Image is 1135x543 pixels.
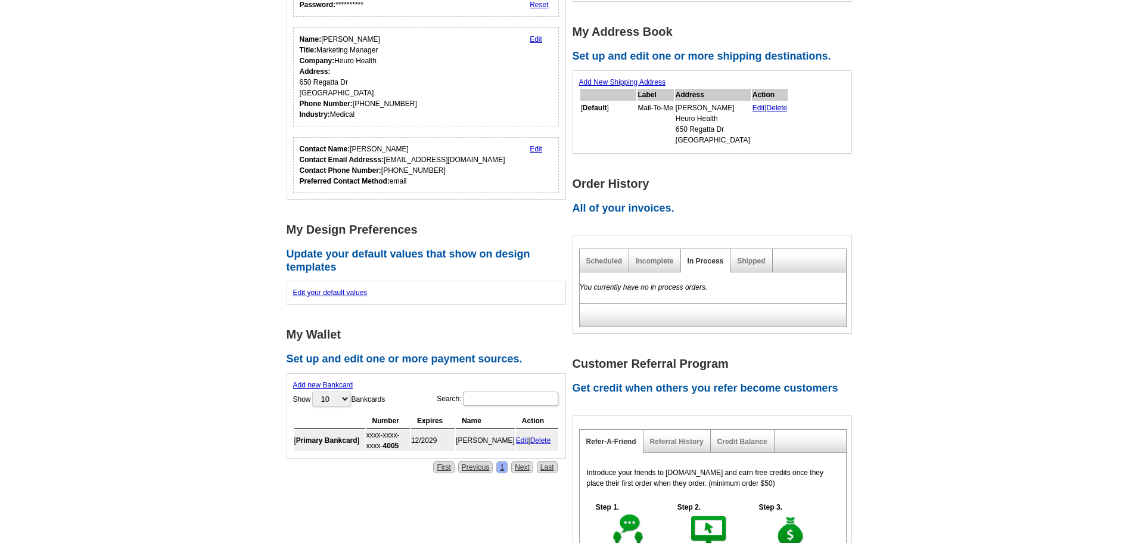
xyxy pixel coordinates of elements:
a: Add New Shipping Address [579,78,666,86]
a: Edit [752,104,765,112]
strong: Title: [300,46,316,54]
strong: Name: [300,35,322,44]
td: xxxx-xxxx-xxxx- [366,430,410,451]
label: Show Bankcards [293,390,385,408]
a: Add new Bankcard [293,381,353,389]
strong: Contact Email Addresss: [300,156,384,164]
em: You currently have no in process orders. [580,283,708,291]
a: Shipped [737,257,765,265]
td: | [752,102,788,146]
td: [ ] [580,102,636,146]
select: ShowBankcards [312,392,350,407]
input: Search: [463,392,558,406]
div: Your personal details. [293,27,559,126]
strong: Address: [300,67,331,76]
strong: Password: [300,1,336,9]
iframe: LiveChat chat widget [897,266,1135,543]
a: Edit [530,35,542,44]
th: Action [516,414,558,429]
b: Default [583,104,607,112]
h2: Update your default values that show on design templates [287,248,573,274]
td: [PERSON_NAME] Heuro Health 650 Regatta Dr [GEOGRAPHIC_DATA] [675,102,751,146]
a: Edit [516,436,528,445]
a: Next [511,461,533,473]
td: Mail-To-Me [638,102,674,146]
h2: All of your invoices. [573,202,859,215]
td: [PERSON_NAME] [456,430,515,451]
strong: Company: [300,57,335,65]
h1: My Address Book [573,26,859,38]
h5: Step 1. [590,502,626,513]
strong: Contact Phone Number: [300,166,381,175]
a: Last [537,461,558,473]
a: Incomplete [636,257,673,265]
h1: My Wallet [287,328,573,341]
div: Who should we contact regarding order issues? [293,137,559,193]
strong: Preferred Contact Method: [300,177,390,185]
b: Primary Bankcard [296,436,357,445]
h2: Set up and edit one or more shipping destinations. [573,50,859,63]
th: Expires [411,414,455,429]
th: Name [456,414,515,429]
h2: Get credit when others you refer become customers [573,382,859,395]
a: Edit your default values [293,288,368,297]
h1: Order History [573,178,859,190]
a: Scheduled [586,257,623,265]
td: [ ] [294,430,365,451]
td: | [516,430,558,451]
label: Search: [437,390,559,407]
a: Refer-A-Friend [586,437,636,446]
a: First [433,461,454,473]
h1: My Design Preferences [287,224,573,236]
a: Referral History [650,437,704,446]
a: Delete [530,436,551,445]
a: Reset [530,1,548,9]
h5: Step 3. [752,502,788,513]
th: Label [638,89,674,101]
strong: 4005 [383,442,399,450]
p: Introduce your friends to [DOMAIN_NAME] and earn free credits once they place their first order w... [587,467,839,489]
a: In Process [688,257,724,265]
a: Previous [458,461,493,473]
td: 12/2029 [411,430,455,451]
a: 1 [496,461,508,473]
th: Action [752,89,788,101]
div: [PERSON_NAME] [EMAIL_ADDRESS][DOMAIN_NAME] [PHONE_NUMBER] email [300,144,505,187]
th: Number [366,414,410,429]
h2: Set up and edit one or more payment sources. [287,353,573,366]
div: [PERSON_NAME] Marketing Manager Heuro Health 650 Regatta Dr [GEOGRAPHIC_DATA] [PHONE_NUMBER] Medical [300,34,417,120]
strong: Phone Number: [300,100,353,108]
a: Credit Balance [717,437,767,446]
a: Delete [767,104,788,112]
th: Address [675,89,751,101]
h5: Step 2. [671,502,707,513]
h1: Customer Referral Program [573,358,859,370]
strong: Contact Name: [300,145,350,153]
a: Edit [530,145,542,153]
strong: Industry: [300,110,330,119]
